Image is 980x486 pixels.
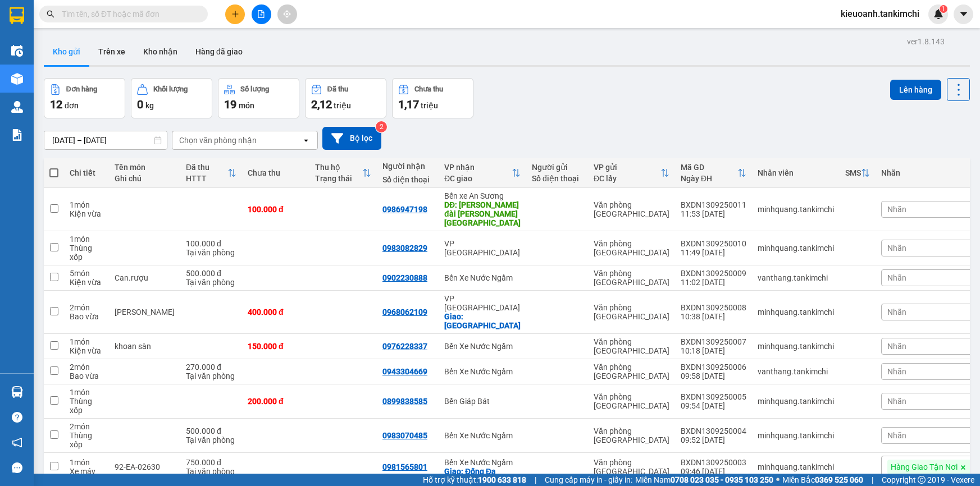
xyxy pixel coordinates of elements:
[382,431,427,440] div: 0983070485
[137,98,143,111] span: 0
[218,78,299,118] button: Số lượng19món
[309,158,377,188] th: Toggle SortBy
[594,363,669,380] div: Văn phòng [GEOGRAPHIC_DATA]
[681,163,737,172] div: Mã GD
[44,78,125,118] button: Đơn hàng12đơn
[594,163,660,172] div: VP gửi
[70,397,103,415] div: Thùng xốp
[382,462,427,471] div: 0981565801
[12,412,22,423] span: question-circle
[70,337,103,346] div: 1 món
[12,437,22,448] span: notification
[681,312,746,321] div: 10:38 [DATE]
[334,101,351,110] span: triệu
[239,101,254,110] span: món
[382,205,427,214] div: 0986947198
[635,474,773,486] span: Miền Nam
[186,467,236,476] div: Tại văn phòng
[444,467,521,476] div: Giao: Đống Đa
[225,4,245,24] button: plus
[681,467,746,476] div: 09:46 [DATE]
[70,209,103,218] div: Kiện vừa
[681,372,746,380] div: 09:58 [DATE]
[918,476,926,484] span: copyright
[675,158,752,188] th: Toggle SortBy
[907,35,945,48] div: ver 1.8.143
[887,244,906,253] span: Nhãn
[186,427,236,435] div: 500.000 đ
[758,431,834,440] div: minhquang.tankimchi
[70,363,103,372] div: 2 món
[44,38,89,65] button: Kho gửi
[50,98,62,111] span: 12
[887,308,906,317] span: Nhãn
[532,174,582,183] div: Số điện thoại
[887,397,906,406] span: Nhãn
[840,158,876,188] th: Toggle SortBy
[782,474,863,486] span: Miền Bắc
[382,162,433,171] div: Người nhận
[758,367,834,376] div: vanthang.tankimchi
[444,200,521,227] div: DĐ: Tượng đài Long Khánh Đồng Nai
[11,45,23,57] img: warehouse-icon
[252,4,271,24] button: file-add
[758,397,834,406] div: minhquang.tankimchi
[681,248,746,257] div: 11:49 [DATE]
[758,244,834,253] div: minhquang.tankimchi
[478,475,526,484] strong: 1900 633 818
[11,73,23,85] img: warehouse-icon
[70,422,103,431] div: 2 món
[933,9,943,19] img: icon-new-feature
[283,10,291,18] span: aim
[186,239,236,248] div: 100.000 đ
[277,4,297,24] button: aim
[535,474,536,486] span: |
[186,38,252,65] button: Hàng đã giao
[758,273,834,282] div: vanthang.tankimchi
[594,200,669,218] div: Văn phòng [GEOGRAPHIC_DATA]
[671,475,773,484] strong: 0708 023 035 - 0935 103 250
[887,273,906,282] span: Nhãn
[186,248,236,257] div: Tại văn phòng
[887,367,906,376] span: Nhãn
[382,273,427,282] div: 0902230888
[257,10,265,18] span: file-add
[444,458,521,467] div: Bến Xe Nước Ngầm
[398,98,419,111] span: 1,17
[414,85,443,93] div: Chưa thu
[758,205,834,214] div: minhquang.tankimchi
[376,121,387,132] sup: 2
[70,372,103,380] div: Bao vừa
[153,85,188,93] div: Khối lượng
[248,205,304,214] div: 100.000 đ
[47,10,54,18] span: search
[681,174,737,183] div: Ngày ĐH
[392,78,473,118] button: Chưa thu1,17 triệu
[115,273,175,282] div: Can.rượu
[594,392,669,410] div: Văn phòng [GEOGRAPHIC_DATA]
[115,163,175,172] div: Tên món
[594,337,669,355] div: Văn phòng [GEOGRAPHIC_DATA]
[44,131,167,149] input: Select a date range.
[954,4,973,24] button: caret-down
[302,136,311,145] svg: open
[681,435,746,444] div: 09:52 [DATE]
[115,462,175,471] div: 92-EA-02630
[248,308,304,317] div: 400.000 đ
[776,478,780,482] span: ⚪️
[70,458,103,467] div: 1 món
[115,174,175,183] div: Ghi chú
[70,467,103,476] div: Xe máy
[12,462,22,473] span: message
[681,200,746,209] div: BXDN1309250011
[248,168,304,177] div: Chưa thu
[186,278,236,287] div: Tại văn phòng
[444,431,521,440] div: Bến Xe Nước Ngầm
[70,388,103,397] div: 1 món
[421,101,438,110] span: triệu
[70,244,103,262] div: Thùng xốp
[439,158,526,188] th: Toggle SortBy
[681,427,746,435] div: BXDN1309250004
[186,363,236,372] div: 270.000 đ
[70,312,103,321] div: Bao vừa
